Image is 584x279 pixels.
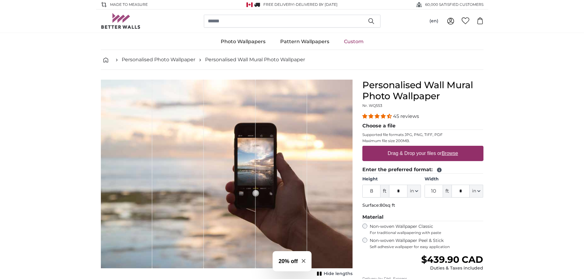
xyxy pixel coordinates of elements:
[425,2,483,7] span: 60,000 SATISFIED CUSTOMERS
[101,80,353,278] div: 1 of 1
[213,34,273,50] a: Photo Wallpapers
[362,122,483,130] legend: Choose a file
[410,188,414,194] span: in
[324,271,353,277] span: Hide lengths
[296,2,338,7] span: Delivered by [DATE]
[362,166,483,174] legend: Enter the preferred format:
[470,185,483,198] button: in
[425,16,443,27] button: (en)
[246,2,253,7] img: Canada
[472,188,476,194] span: in
[337,34,371,50] a: Custom
[425,176,483,182] label: Width
[421,265,483,271] div: Duties & Taxes included
[294,2,338,7] span: -
[380,185,389,198] span: ft
[362,202,483,209] p: Surface:
[362,176,421,182] label: Height
[370,224,483,235] label: Non-woven Wallpaper Classic
[362,80,483,102] h1: Personalised Wall Mural Photo Wallpaper
[362,103,382,108] span: Nr. WQ553
[362,213,483,221] legend: Material
[110,2,148,7] span: Made to Measure
[315,270,353,278] button: Hide lengths
[407,185,421,198] button: in
[263,2,294,7] span: FREE delivery!
[370,238,483,249] label: Non-woven Wallpaper Peel & Stick
[380,202,395,208] span: 80sq ft
[362,132,483,137] p: Supported file formats JPG, PNG, TIFF, PDF
[122,56,195,63] a: Personalised Photo Wallpaper
[273,34,337,50] a: Pattern Wallpapers
[362,138,483,143] p: Maximum file size 200MB.
[393,113,419,119] span: 45 reviews
[101,50,483,70] nav: breadcrumbs
[205,56,305,63] a: Personalised Wall Mural Photo Wallpaper
[442,151,458,156] u: Browse
[370,244,483,249] span: Self-adhesive wallpaper for easy application
[443,185,452,198] span: ft
[421,254,483,265] span: $439.90 CAD
[385,147,460,160] label: Drag & Drop your files or
[370,230,483,235] span: For traditional wallpapering with paste
[362,113,393,119] span: 4.36 stars
[101,13,141,29] img: Betterwalls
